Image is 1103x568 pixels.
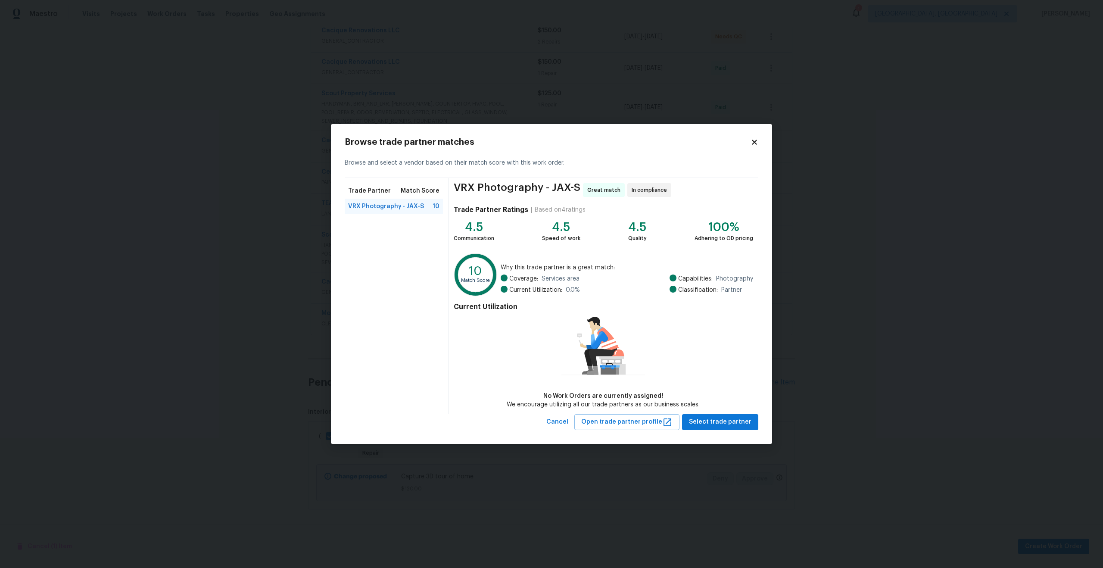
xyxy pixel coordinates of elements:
[469,265,482,277] text: 10
[542,234,580,243] div: Speed of work
[566,286,580,294] span: 0.0 %
[542,223,580,231] div: 4.5
[581,417,673,428] span: Open trade partner profile
[678,275,713,283] span: Capabilities:
[348,202,424,211] span: VRX Photography - JAX-S
[528,206,535,214] div: |
[401,187,439,195] span: Match Score
[348,187,391,195] span: Trade Partner
[454,183,580,197] span: VRX Photography - JAX-S
[454,206,528,214] h4: Trade Partner Ratings
[433,202,439,211] span: 10
[345,138,751,147] h2: Browse trade partner matches
[689,417,751,428] span: Select trade partner
[682,414,758,430] button: Select trade partner
[501,263,753,272] span: Why this trade partner is a great match:
[574,414,679,430] button: Open trade partner profile
[628,234,647,243] div: Quality
[509,286,562,294] span: Current Utilization:
[721,286,742,294] span: Partner
[461,278,490,283] text: Match Score
[543,414,572,430] button: Cancel
[454,234,494,243] div: Communication
[628,223,647,231] div: 4.5
[678,286,718,294] span: Classification:
[587,186,624,194] span: Great match
[507,400,700,409] div: We encourage utilizing all our trade partners as our business scales.
[695,234,753,243] div: Adhering to OD pricing
[454,303,753,311] h4: Current Utilization
[507,392,700,400] div: No Work Orders are currently assigned!
[542,275,580,283] span: Services area
[546,417,568,428] span: Cancel
[345,148,758,178] div: Browse and select a vendor based on their match score with this work order.
[716,275,753,283] span: Photography
[535,206,586,214] div: Based on 4 ratings
[509,275,538,283] span: Coverage:
[632,186,670,194] span: In compliance
[454,223,494,231] div: 4.5
[695,223,753,231] div: 100%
